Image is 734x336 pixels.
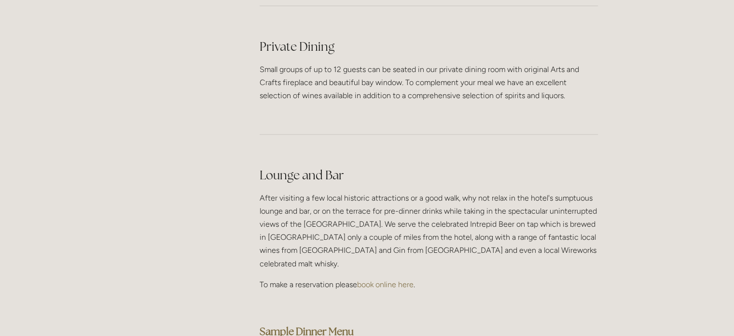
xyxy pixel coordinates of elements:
p: Small groups of up to 12 guests can be seated in our private dining room with original Arts and C... [260,63,598,102]
a: book online here [357,280,414,289]
p: After visiting a few local historic attractions or a good walk, why not relax in the hotel's sump... [260,191,598,270]
h2: Lounge and Bar [260,167,598,184]
h2: Private Dining [260,38,598,55]
p: To make a reservation please . [260,278,598,291]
